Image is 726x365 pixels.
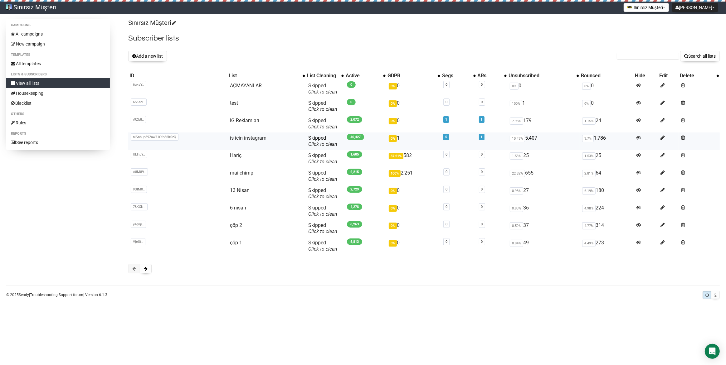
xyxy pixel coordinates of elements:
[308,211,337,217] a: Click to clean
[6,78,110,88] a: View all lists
[6,59,110,69] a: All templates
[582,240,596,247] span: 4.49%
[230,118,260,123] a: IG Reklamları
[582,135,594,142] span: 3.7%
[446,187,447,191] a: 0
[6,98,110,108] a: Blacklist
[445,135,447,139] a: 5
[347,81,356,88] span: 0
[386,150,441,167] td: 582
[580,132,634,150] td: 1,786
[582,170,596,177] span: 2.81%
[59,293,83,297] a: Support forum
[582,83,591,90] span: 0%
[481,135,483,139] a: 1
[680,51,720,61] button: Search all lists
[389,240,397,247] span: 0%
[308,176,337,182] a: Click to clean
[386,220,441,237] td: 0
[389,83,397,89] span: 0%
[347,221,362,228] span: 6,263
[131,186,147,193] span: 9SIM0..
[230,205,246,211] a: 6 nisan
[507,185,580,202] td: 27
[481,100,483,104] a: 0
[581,73,632,79] div: Bounced
[635,73,657,79] div: Hide
[510,205,523,212] span: 0.83%
[131,238,145,245] span: VjeUf..
[389,135,397,142] span: 0%
[507,115,580,132] td: 179
[446,222,447,226] a: 0
[582,187,596,195] span: 6.19%
[481,170,483,174] a: 0
[510,100,522,107] span: 100%
[386,71,441,80] th: GDPR: No sort applied, activate to apply an ascending sort
[510,152,523,160] span: 1.53%
[441,71,476,80] th: Segs: No sort applied, activate to apply an ascending sort
[347,134,364,140] span: 46,427
[347,186,362,193] span: 2,729
[481,205,483,209] a: 0
[344,71,386,80] th: Active: No sort applied, activate to apply an ascending sort
[509,73,573,79] div: Unsubscribed
[347,99,356,105] span: 0
[446,205,447,209] a: 0
[131,81,146,88] span: 6gksY..
[582,152,596,160] span: 1.53%
[6,29,110,39] a: All campaigns
[510,170,525,177] span: 22.82%
[131,98,147,106] span: 65Kad..
[308,89,337,95] a: Click to clean
[131,151,147,158] span: ULHpY..
[308,159,337,165] a: Click to clean
[6,291,107,298] p: © 2025 | | | Version 6.1.3
[510,222,523,229] span: 0.59%
[481,152,483,156] a: 0
[131,168,148,175] span: A8M89..
[442,73,470,79] div: Segs
[705,344,720,359] div: Open Intercom Messenger
[580,115,634,132] td: 24
[582,222,596,229] span: 4.77%
[6,22,110,29] li: Campaigns
[389,223,397,229] span: 0%
[308,194,337,199] a: Click to clean
[389,188,397,194] span: 0%
[481,187,483,191] a: 0
[229,73,300,79] div: List
[19,293,29,297] a: Sendy
[228,71,306,80] th: List: No sort applied, activate to apply an ascending sort
[580,71,634,80] th: Bounced: No sort applied, sorting is disabled
[308,135,337,147] span: Skipped
[308,228,337,234] a: Click to clean
[308,222,337,234] span: Skipped
[308,240,337,252] span: Skipped
[507,202,580,220] td: 36
[129,73,227,79] div: ID
[389,153,403,159] span: 37.21%
[6,118,110,128] a: Rules
[131,116,146,123] span: r9Zb8..
[386,185,441,202] td: 0
[308,170,337,182] span: Skipped
[6,137,110,147] a: See reports
[478,73,501,79] div: ARs
[308,141,337,147] a: Click to clean
[386,237,441,255] td: 0
[680,73,714,79] div: Delete
[389,100,397,107] span: 0%
[507,150,580,167] td: 25
[230,187,250,193] a: 13 Nisan
[131,133,178,141] span: nlSnhup892aw71Cfo86ir0zQ
[582,100,591,107] span: 0%
[627,5,632,10] img: favicons
[308,118,337,130] span: Skipped
[624,3,669,12] button: Sınırsız Müşteri
[386,98,441,115] td: 0
[6,39,110,49] a: New campaign
[386,80,441,98] td: 0
[580,185,634,202] td: 180
[481,222,483,226] a: 0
